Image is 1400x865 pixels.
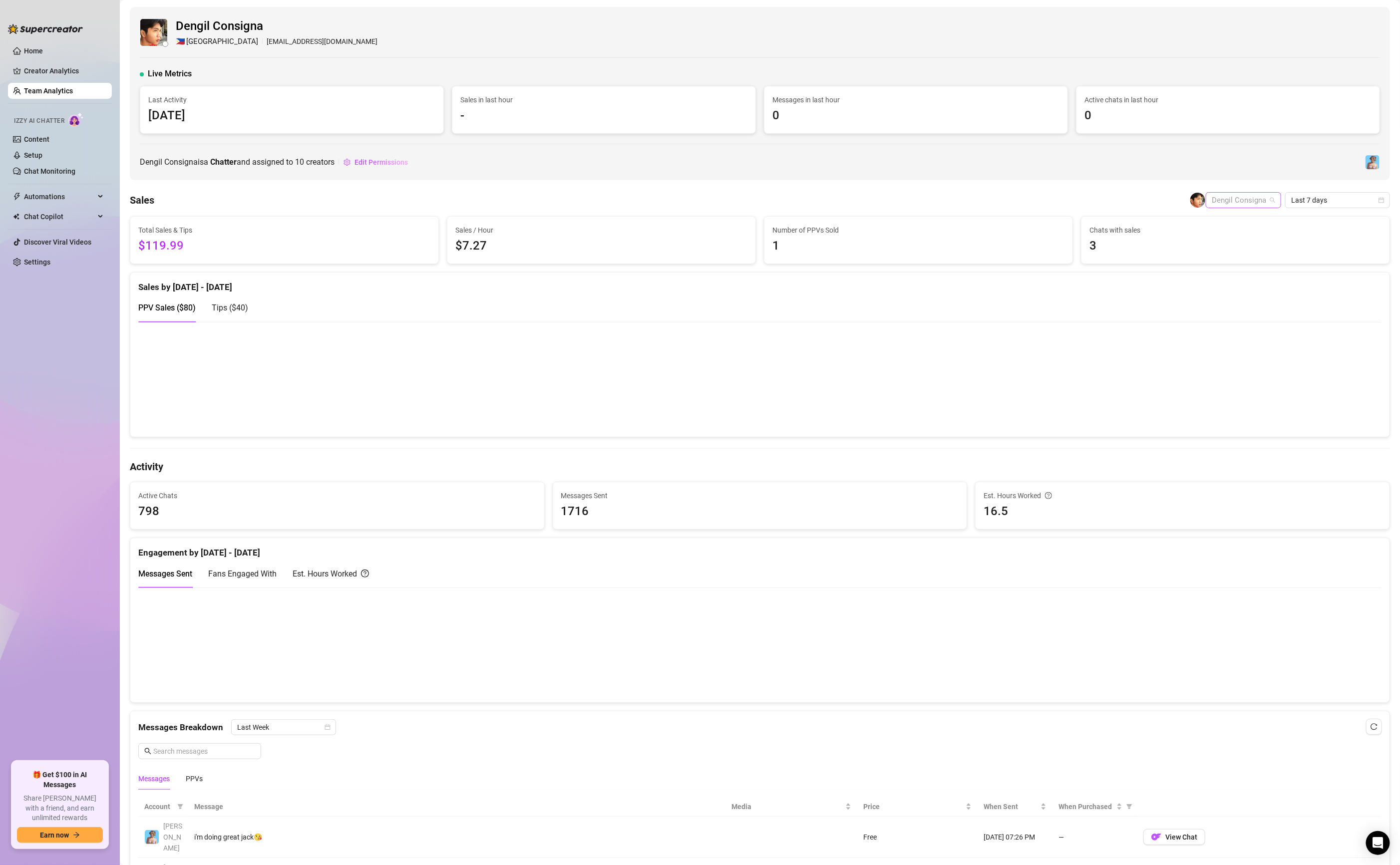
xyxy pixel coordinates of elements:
[1143,829,1205,845] button: OFView Chat
[984,801,1039,812] span: When Sent
[1058,801,1114,812] span: When Purchased
[1212,193,1275,208] span: Dengil Consigna
[354,158,408,166] span: Edit Permissions
[978,817,1052,858] td: [DATE] 07:26 PM
[1084,94,1372,105] span: Active chats in last hour
[138,225,430,236] span: Total Sales & Tips
[1165,833,1197,841] span: View Chat
[772,106,1059,125] span: 0
[194,832,719,843] div: i'm doing great jack😘
[1124,799,1134,814] span: filter
[138,502,536,521] span: 798
[148,106,435,125] span: [DATE]
[984,502,1382,521] span: 16.5
[772,225,1064,236] span: Number of PPVs Sold
[24,258,50,266] a: Settings
[140,19,167,46] img: Dengil Consigna
[186,773,203,784] div: PPVs
[24,167,75,175] a: Chat Monitoring
[24,209,95,225] span: Chat Copilot
[1089,237,1382,256] span: 3
[14,116,64,126] span: Izzy AI Chatter
[17,794,103,823] span: Share [PERSON_NAME] with a friend, and earn unlimited rewards
[1371,723,1378,730] span: reload
[24,189,95,205] span: Automations
[140,156,335,168] span: Dengil Consigna is a and assigned to creators
[1052,797,1137,817] th: When Purchased
[138,237,430,256] span: $119.99
[40,831,69,839] span: Earn now
[212,303,248,312] span: Tips ( $40 )
[186,36,258,48] span: [GEOGRAPHIC_DATA]
[1089,225,1382,236] span: Chats with sales
[978,797,1052,817] th: When Sent
[130,193,154,207] h4: Sales
[344,159,350,166] span: setting
[153,746,255,757] input: Search messages
[361,568,369,580] span: question-circle
[130,460,1390,474] h4: Activity
[1151,832,1161,842] img: OF
[460,94,747,105] span: Sales in last hour
[1045,490,1052,501] span: question-circle
[188,797,725,817] th: Message
[857,797,978,817] th: Price
[325,724,331,730] span: calendar
[176,36,377,48] div: [EMAIL_ADDRESS][DOMAIN_NAME]
[68,112,84,127] img: AI Chatter
[138,569,192,578] span: Messages Sent
[24,63,104,79] a: Creator Analytics
[460,106,747,125] span: -
[1052,817,1137,858] td: —
[1084,106,1372,125] span: 0
[138,538,1382,560] div: Engagement by [DATE] - [DATE]
[455,237,747,256] span: $7.27
[24,238,91,246] a: Discover Viral Videos
[1126,804,1132,810] span: filter
[148,68,192,80] span: Live Metrics
[24,87,73,95] a: Team Analytics
[343,154,408,170] button: Edit Permissions
[144,748,151,755] span: search
[24,135,49,143] a: Content
[176,36,185,48] span: 🇵🇭
[1366,831,1390,855] div: Open Intercom Messenger
[1379,197,1385,203] span: calendar
[177,804,183,810] span: filter
[148,94,435,105] span: Last Activity
[210,157,237,167] b: Chatter
[1366,155,1380,169] img: Vanessa
[138,490,536,501] span: Active Chats
[725,797,857,817] th: Media
[145,830,159,844] img: Vanessa
[237,720,330,735] span: Last Week
[984,490,1382,501] div: Est. Hours Worked
[144,801,173,812] span: Account
[176,17,377,36] span: Dengil Consigna
[138,773,170,784] div: Messages
[138,303,196,312] span: PPV Sales ( $80 )
[8,24,83,34] img: logo-BBDzfeDw.svg
[863,801,964,812] span: Price
[17,770,103,790] span: 🎁 Get $100 in AI Messages
[455,225,747,236] span: Sales / Hour
[13,213,19,220] img: Chat Copilot
[138,273,1382,294] div: Sales by [DATE] - [DATE]
[295,157,304,167] span: 10
[24,151,42,159] a: Setup
[208,569,277,578] span: Fans Engaged With
[561,502,959,521] span: 1716
[175,799,185,814] span: filter
[772,237,1064,256] span: 1
[163,822,182,852] span: [PERSON_NAME]
[17,827,103,843] button: Earn nowarrow-right
[138,719,1382,735] div: Messages Breakdown
[293,568,369,580] div: Est. Hours Worked
[1291,193,1384,208] span: Last 7 days
[1143,836,1205,844] a: OFView Chat
[731,801,843,812] span: Media
[857,817,978,858] td: Free
[772,94,1059,105] span: Messages in last hour
[561,490,959,501] span: Messages Sent
[24,47,43,55] a: Home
